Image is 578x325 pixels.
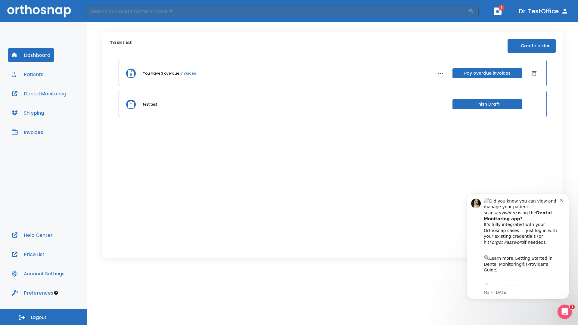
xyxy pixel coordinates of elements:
[452,99,522,109] button: Finish Draft
[8,106,48,120] button: Shipping
[8,286,57,300] button: Preferences
[8,228,56,242] button: Help Center
[102,9,107,14] button: Dismiss notification
[8,86,70,101] button: Dental Monitoring
[530,69,539,78] button: Dismiss
[8,67,47,82] button: Patients
[26,102,102,107] p: Message from Ma, sent 5w ago
[26,96,80,107] a: App Store
[499,5,505,11] span: 1
[110,39,132,53] p: Task List
[8,125,47,139] button: Invoices
[26,94,102,125] div: Download the app: | ​ Let us know if you need help getting started!
[86,5,468,17] input: Search by Patient Name or Case #
[508,39,556,53] button: Create order
[8,247,48,262] button: Price List
[53,290,59,296] div: Tooltip anchor
[558,305,572,319] iframe: Intercom live chat
[143,102,157,107] p: test test
[143,71,179,76] p: You have 3 overdue
[180,71,196,76] a: invoices
[452,68,522,78] button: Pay overdue invoices
[8,266,68,281] button: Account Settings
[458,188,578,303] iframe: Intercom notifications message
[8,48,54,62] button: Dashboard
[517,6,571,17] button: Dr. TestOffice
[31,314,47,321] span: Logout
[570,305,575,309] span: 1
[7,5,71,17] img: Orthosnap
